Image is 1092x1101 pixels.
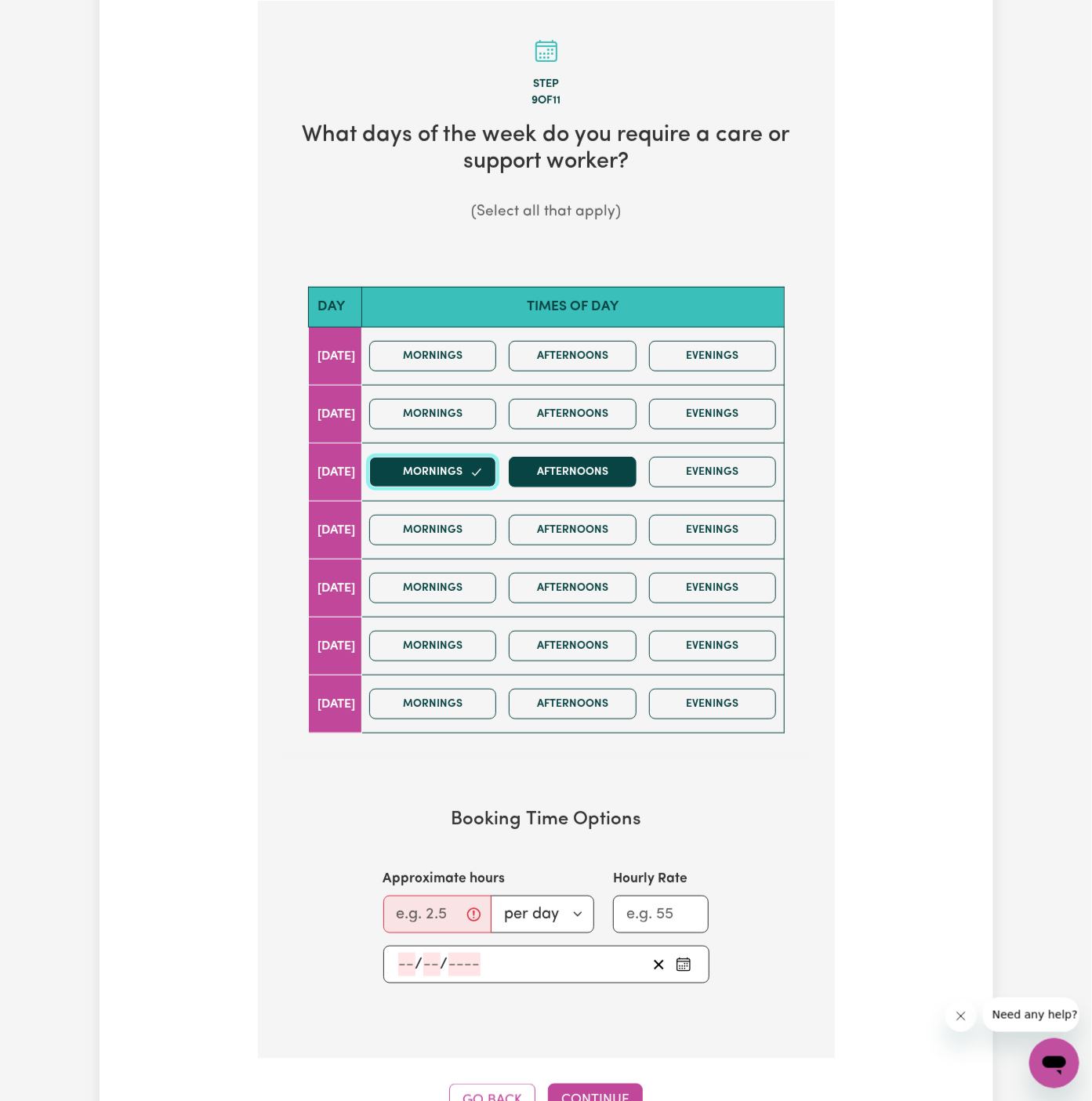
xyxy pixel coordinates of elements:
[649,457,777,487] button: Evenings
[509,515,637,545] button: Afternoons
[369,399,497,429] button: Mornings
[509,341,637,371] button: Afternoons
[509,689,637,719] button: Afternoons
[671,953,696,976] button: Pick an approximate start date
[369,573,497,603] button: Mornings
[649,515,777,545] button: Evenings
[983,998,1079,1032] iframe: Message from company
[423,953,441,976] input: --
[283,92,810,110] div: 9 of 11
[369,631,497,661] button: Mornings
[613,896,709,933] input: e.g. 55
[613,869,687,889] label: Hourly Rate
[383,896,492,933] input: e.g. 2.5
[1029,1038,1079,1088] iframe: Button to launch messaging window
[509,457,637,487] button: Afternoons
[369,457,497,487] button: Mornings
[283,201,810,224] p: (Select all that apply)
[308,560,361,618] td: [DATE]
[369,341,497,371] button: Mornings
[308,809,785,831] h3: Booking Time Options
[509,573,637,603] button: Afternoons
[308,618,361,675] td: [DATE]
[441,956,448,973] span: /
[649,341,777,371] button: Evenings
[369,515,497,545] button: Mornings
[649,631,777,661] button: Evenings
[308,502,361,560] td: [DATE]
[283,76,810,93] div: Step
[361,287,784,327] th: Times of day
[308,675,361,733] td: [DATE]
[647,953,671,976] button: Clear start date
[649,573,777,603] button: Evenings
[945,1001,977,1032] iframe: Close message
[448,953,481,976] input: ----
[308,444,361,502] td: [DATE]
[649,689,777,719] button: Evenings
[283,122,810,176] h2: What days of the week do you require a care or support worker?
[308,386,361,444] td: [DATE]
[649,399,777,429] button: Evenings
[308,328,361,386] td: [DATE]
[415,956,423,973] span: /
[383,869,506,889] label: Approximate hours
[398,953,415,976] input: --
[308,287,361,327] th: Day
[509,631,637,661] button: Afternoons
[509,399,637,429] button: Afternoons
[369,689,497,719] button: Mornings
